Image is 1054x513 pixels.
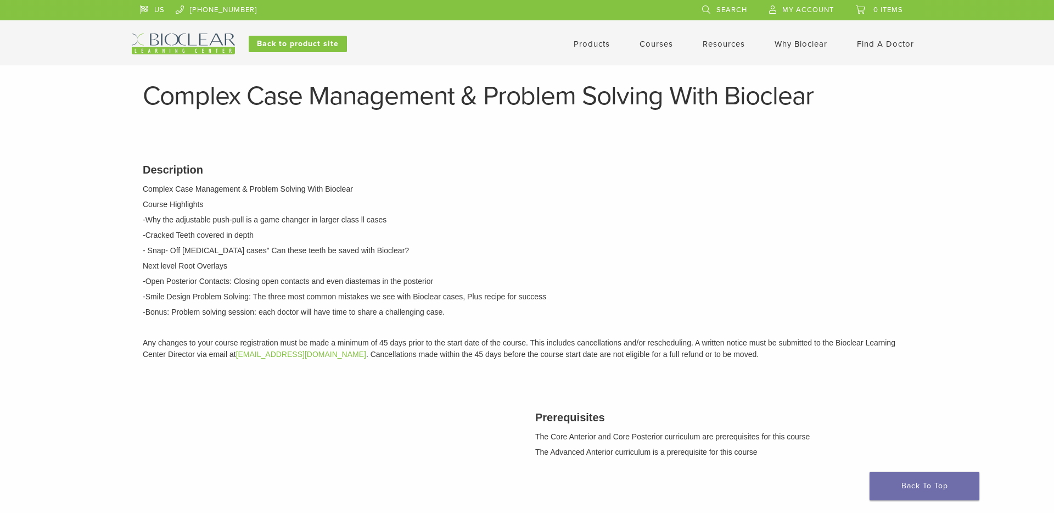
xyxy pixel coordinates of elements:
[132,34,235,54] img: Bioclear
[143,183,911,195] p: Complex Case Management & Problem Solving With Bioclear
[249,36,347,52] a: Back to product site
[703,39,745,49] a: Resources
[870,472,979,500] a: Back To Top
[143,306,911,318] p: -Bonus: Problem solving session: each doctor will have time to share a challenging case.
[716,5,747,14] span: Search
[775,39,827,49] a: Why Bioclear
[640,39,673,49] a: Courses
[782,5,834,14] span: My Account
[143,214,911,226] p: -Why the adjustable push-pull is a game changer in larger class ll cases
[143,245,911,256] p: - Snap- Off [MEDICAL_DATA] cases" Can these teeth be saved with Bioclear?
[857,39,914,49] a: Find A Doctor
[873,5,903,14] span: 0 items
[143,276,911,287] p: -Open Posterior Contacts: Closing open contacts and even diastemas in the posterior
[143,260,911,272] p: Next level Root Overlays
[143,161,911,178] h3: Description
[143,338,895,359] span: Any changes to your course registration must be made a minimum of 45 days prior to the start date...
[143,230,911,241] p: -Cracked Teeth covered in depth
[143,83,911,109] h1: Complex Case Management & Problem Solving With Bioclear
[143,291,911,303] p: -Smile Design Problem Solving: The three most common mistakes we see with Bioclear cases, Plus re...
[236,350,366,359] a: [EMAIL_ADDRESS][DOMAIN_NAME]
[574,39,610,49] a: Products
[535,409,911,426] h3: Prerequisites
[143,199,911,210] p: Course Highlights
[535,431,911,443] p: The Core Anterior and Core Posterior curriculum are prerequisites for this course
[535,447,911,458] p: The Advanced Anterior curriculum is a prerequisite for this course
